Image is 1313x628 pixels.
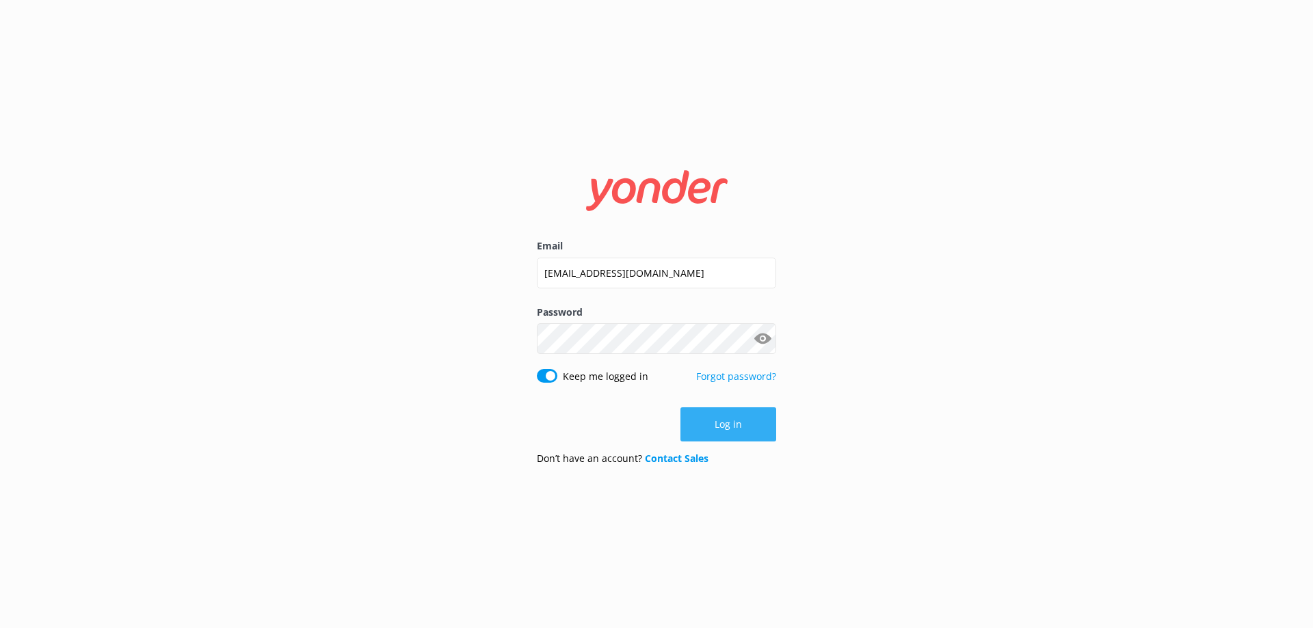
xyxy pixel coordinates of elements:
p: Don’t have an account? [537,451,708,466]
a: Contact Sales [645,452,708,465]
button: Show password [749,325,776,353]
input: user@emailaddress.com [537,258,776,288]
label: Email [537,238,776,254]
button: Log in [680,407,776,441]
a: Forgot password? [696,370,776,383]
label: Password [537,305,776,320]
label: Keep me logged in [563,369,648,384]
